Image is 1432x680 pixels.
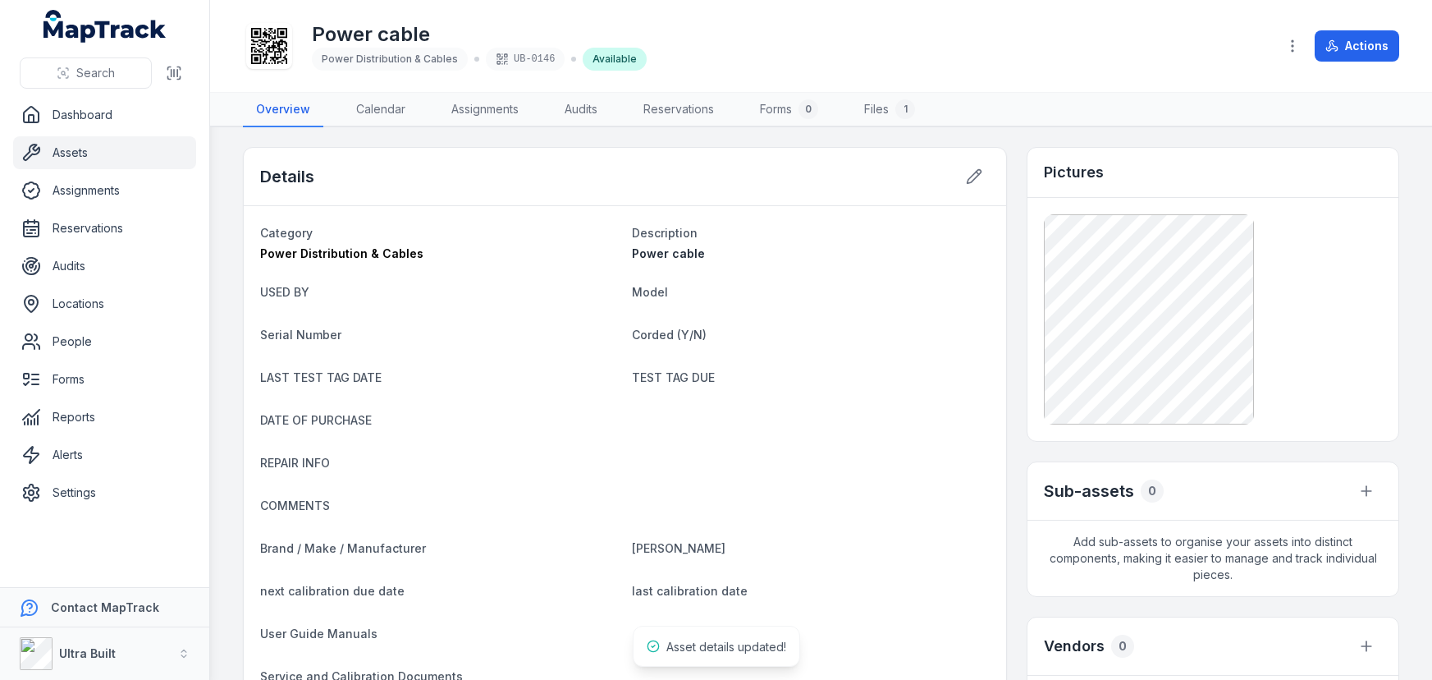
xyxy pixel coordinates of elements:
a: Reports [13,401,196,434]
a: Forms [13,363,196,396]
a: Overview [243,93,323,127]
span: USED BY [260,285,309,299]
a: Calendar [343,93,419,127]
a: MapTrack [43,10,167,43]
h3: Vendors [1044,635,1105,658]
a: Reservations [630,93,727,127]
a: Locations [13,287,196,320]
span: Model [632,285,668,299]
span: Power Distribution & Cables [260,246,423,260]
span: Asset details updated! [666,640,786,654]
button: Actions [1315,30,1399,62]
span: Power Distribution & Cables [322,53,458,65]
span: DATE OF PURCHASE [260,413,372,427]
span: LAST TEST TAG DATE [260,370,382,384]
div: 0 [798,99,818,119]
a: Assignments [438,93,532,127]
span: Brand / Make / Manufacturer [260,541,426,555]
span: REPAIR INFO [260,456,330,470]
button: Search [20,57,152,89]
span: next calibration due date [260,584,405,598]
span: Serial Number [260,328,341,342]
span: Description [632,226,698,240]
div: 0 [1111,635,1134,658]
a: Audits [551,93,611,127]
span: Category [260,226,313,240]
span: Corded (Y/N) [632,328,707,342]
span: Search [76,65,115,81]
span: Add sub-assets to organise your assets into distinct components, making it easier to manage and t... [1027,521,1398,596]
span: last calibration date [632,584,748,598]
span: User Guide Manuals [260,627,377,641]
a: Forms0 [747,93,831,127]
strong: Ultra Built [59,646,116,660]
strong: Contact MapTrack [51,600,159,614]
a: Settings [13,476,196,509]
div: 1 [895,99,915,119]
a: Assignments [13,174,196,207]
a: People [13,325,196,358]
h1: Power cable [312,21,647,48]
h2: Details [260,165,314,188]
a: Alerts [13,439,196,471]
div: Available [583,48,647,71]
h3: Pictures [1044,161,1104,184]
a: Audits [13,250,196,283]
div: 0 [1141,480,1164,503]
span: Power cable [632,246,705,260]
a: Assets [13,136,196,169]
a: Reservations [13,212,196,245]
div: UB-0146 [486,48,565,71]
h2: Sub-assets [1044,480,1134,503]
a: Files1 [851,93,928,127]
span: COMMENTS [260,499,330,512]
span: TEST TAG DUE [632,370,715,384]
span: [PERSON_NAME] [632,541,725,555]
a: Dashboard [13,99,196,131]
